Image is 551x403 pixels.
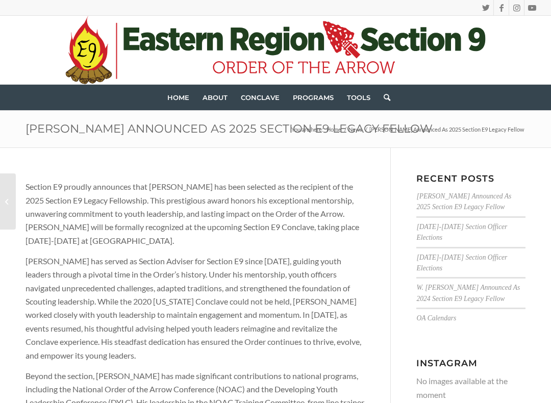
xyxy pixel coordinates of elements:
[377,85,390,110] a: Search
[416,254,507,272] a: [DATE]-[DATE] Section Officer Elections
[325,125,343,133] a: Home
[241,93,280,102] span: Conclave
[327,126,341,133] span: Home
[26,180,365,247] p: Section E9 proudly announces that [PERSON_NAME] has been selected as the recipient of the 2025 Se...
[167,93,189,102] span: Home
[234,85,286,110] a: Conclave
[196,85,234,110] a: About
[416,192,511,211] a: [PERSON_NAME] Announced As 2025 Section E9 Legacy Fellow
[347,93,370,102] span: Tools
[291,126,323,133] span: You are here:
[293,93,334,102] span: Programs
[416,314,456,322] a: OA Calendars
[161,85,196,110] a: Home
[348,126,362,133] span: News
[286,85,340,110] a: Programs
[343,125,347,133] span: /
[364,125,368,133] span: /
[416,358,525,368] h3: Instagram
[203,93,228,102] span: About
[26,121,433,136] a: [PERSON_NAME] Announced As 2025 Section E9 Legacy Fellow
[416,223,507,241] a: [DATE]-[DATE] Section Officer Elections
[340,85,377,110] a: Tools
[416,374,525,401] p: No images available at the moment
[416,284,520,302] a: W. [PERSON_NAME] Announced As 2024 Section E9 Legacy Fellow
[26,255,365,362] p: [PERSON_NAME] has served as Section Adviser for Section E9 since [DATE], guiding youth leaders th...
[416,173,525,183] h3: Recent Posts
[368,125,525,133] span: [PERSON_NAME] Announced As 2025 Section E9 Legacy Fellow
[347,125,364,133] a: News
